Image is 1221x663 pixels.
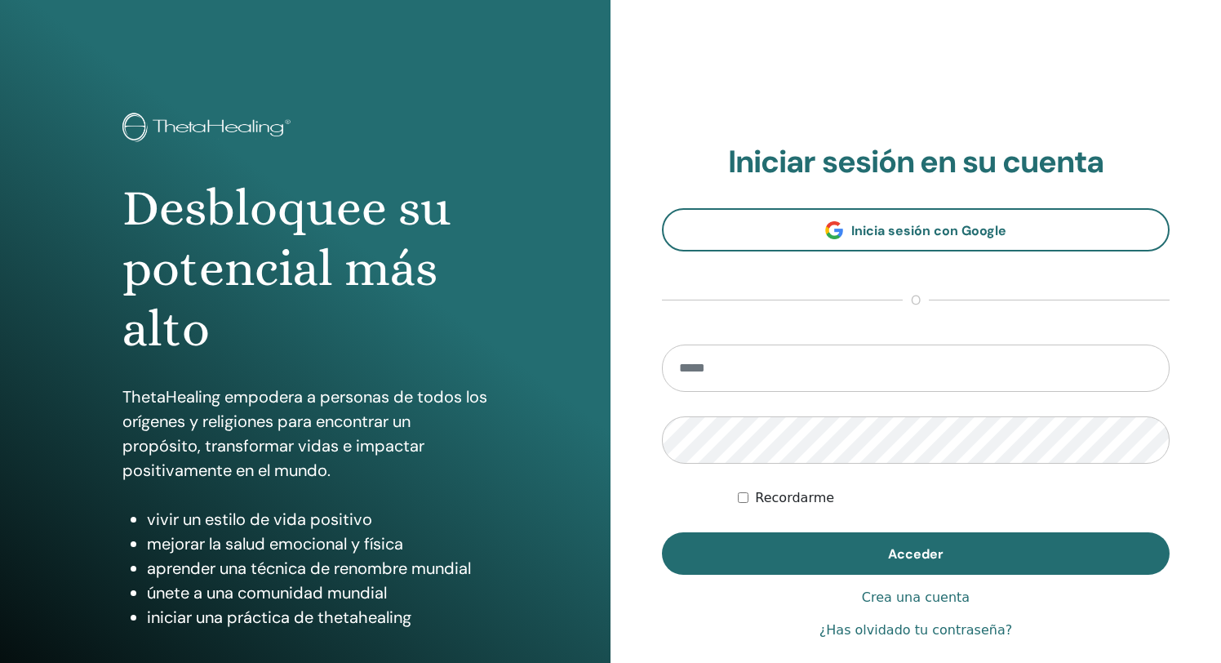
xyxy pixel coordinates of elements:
[862,588,970,607] a: Crea una cuenta
[662,144,1170,181] h2: Iniciar sesión en su cuenta
[147,581,489,605] li: únete a una comunidad mundial
[851,222,1006,239] span: Inicia sesión con Google
[147,532,489,556] li: mejorar la salud emocional y física
[147,605,489,630] li: iniciar una práctica de thetahealing
[662,532,1170,575] button: Acceder
[147,556,489,581] li: aprender una técnica de renombre mundial
[122,178,489,360] h1: Desbloquee su potencial más alto
[819,621,1012,640] a: ¿Has olvidado tu contraseña?
[888,545,943,563] span: Acceder
[662,208,1170,251] a: Inicia sesión con Google
[755,488,834,508] label: Recordarme
[147,507,489,532] li: vivir un estilo de vida positivo
[903,291,929,310] span: o
[122,385,489,483] p: ThetaHealing empodera a personas de todos los orígenes y religiones para encontrar un propósito, ...
[738,488,1170,508] div: Mantenerme autenticado indefinidamente o hasta cerrar la sesión manualmente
